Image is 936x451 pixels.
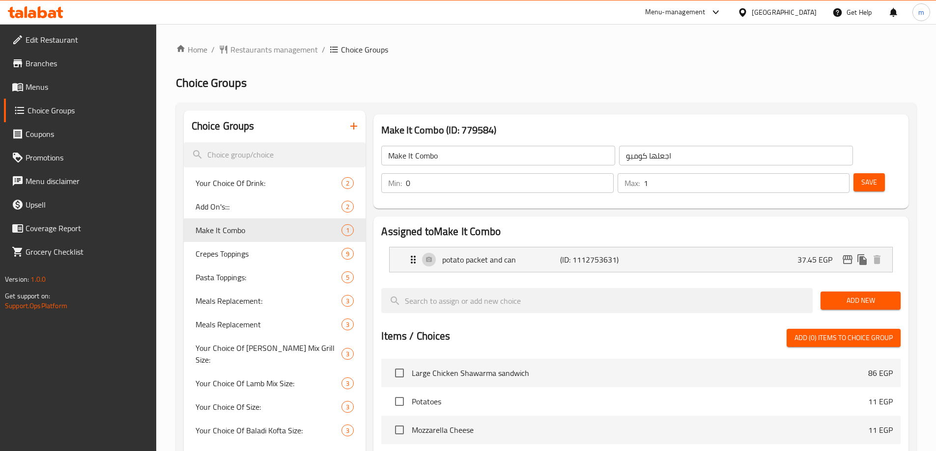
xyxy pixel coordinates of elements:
[752,7,817,18] div: [GEOGRAPHIC_DATA]
[26,152,148,163] span: Promotions
[192,119,255,133] h2: Choice Groups
[26,128,148,140] span: Coupons
[390,247,892,272] div: Expand
[341,177,354,189] div: Choices
[4,169,156,193] a: Menu disclaimer
[341,44,388,55] span: Choice Groups
[861,176,877,188] span: Save
[184,242,366,265] div: Crepes Toppings9
[5,290,50,302] span: Get support on:
[26,34,148,46] span: Edit Restaurant
[26,199,148,211] span: Upsell
[821,292,901,310] button: Add New
[342,249,353,259] span: 9
[196,318,342,330] span: Meals Replacement
[389,420,410,440] span: Select choice
[184,195,366,218] div: Add On's:::2
[219,44,318,55] a: Restaurants management
[184,171,366,195] div: Your Choice Of Drink:2
[196,424,342,436] span: Your Choice Of Baladi Kofta Size:
[645,6,706,18] div: Menu-management
[341,295,354,307] div: Choices
[26,175,148,187] span: Menu disclaimer
[381,243,901,276] li: Expand
[341,271,354,283] div: Choices
[26,57,148,69] span: Branches
[381,329,450,344] h2: Items / Choices
[184,265,366,289] div: Pasta Toppings:5
[381,224,901,239] h2: Assigned to Make It Combo
[794,332,893,344] span: Add (0) items to choice group
[341,377,354,389] div: Choices
[4,75,156,99] a: Menus
[184,218,366,242] div: Make It Combo1
[342,296,353,306] span: 3
[624,177,640,189] p: Max:
[342,379,353,388] span: 3
[26,222,148,234] span: Coverage Report
[4,52,156,75] a: Branches
[4,240,156,264] a: Grocery Checklist
[184,313,366,336] div: Meals Replacement3
[196,377,342,389] span: Your Choice Of Lamb Mix Size:
[196,248,342,260] span: Crepes Toppings
[4,146,156,169] a: Promotions
[342,226,353,235] span: 1
[342,426,353,435] span: 3
[853,173,885,191] button: Save
[918,7,924,18] span: m
[196,177,342,189] span: Your Choice Of Drink:
[4,99,156,122] a: Choice Groups
[196,295,342,307] span: Meals Replacement:
[341,348,354,360] div: Choices
[196,224,342,236] span: Make It Combo
[342,402,353,412] span: 3
[560,254,639,265] p: (ID: 1112753631)
[184,419,366,442] div: Your Choice Of Baladi Kofta Size:3
[341,318,354,330] div: Choices
[868,424,893,436] p: 11 EGP
[828,294,893,307] span: Add New
[412,367,868,379] span: Large Chicken Shawarma sandwich
[184,395,366,419] div: Your Choice Of Size:3
[840,252,855,267] button: edit
[870,252,884,267] button: delete
[381,122,901,138] h3: Make It Combo (ID: 779584)
[28,105,148,116] span: Choice Groups
[342,320,353,329] span: 3
[442,254,560,265] p: potato packet and can
[26,246,148,258] span: Grocery Checklist
[211,44,215,55] li: /
[855,252,870,267] button: duplicate
[176,44,207,55] a: Home
[342,202,353,212] span: 2
[196,342,342,366] span: Your Choice Of [PERSON_NAME] Mix Grill Size:
[196,201,342,212] span: Add On's:::
[341,401,354,413] div: Choices
[4,28,156,52] a: Edit Restaurant
[389,391,410,412] span: Select choice
[184,371,366,395] div: Your Choice Of Lamb Mix Size:3
[341,424,354,436] div: Choices
[342,349,353,359] span: 3
[196,271,342,283] span: Pasta Toppings:
[30,273,46,286] span: 1.0.0
[389,363,410,383] span: Select choice
[4,122,156,146] a: Coupons
[322,44,325,55] li: /
[381,288,813,313] input: search
[342,273,353,282] span: 5
[342,179,353,188] span: 2
[787,329,901,347] button: Add (0) items to choice group
[388,177,402,189] p: Min:
[176,44,916,55] nav: breadcrumb
[341,201,354,212] div: Choices
[412,424,868,436] span: Mozzarella Cheese
[4,216,156,240] a: Coverage Report
[176,72,247,94] span: Choice Groups
[341,248,354,260] div: Choices
[230,44,318,55] span: Restaurants management
[4,193,156,216] a: Upsell
[868,367,893,379] p: 86 EGP
[5,299,67,312] a: Support.OpsPlatform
